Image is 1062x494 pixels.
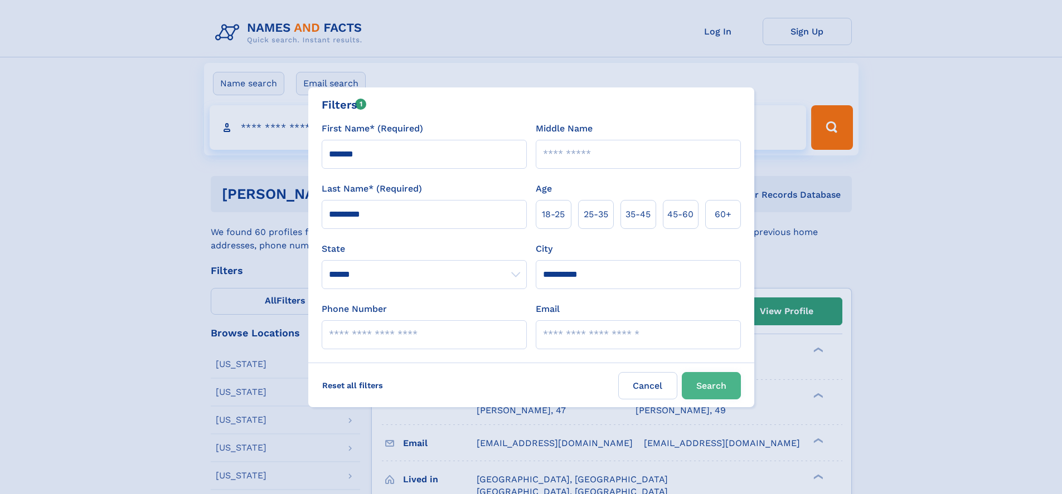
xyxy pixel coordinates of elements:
label: Last Name* (Required) [322,182,422,195]
span: 18‑25 [542,208,565,221]
label: Email [536,302,560,316]
span: 25‑35 [584,208,608,221]
span: 35‑45 [625,208,651,221]
label: Cancel [618,372,677,399]
span: 60+ [715,208,731,221]
div: Filters [322,96,367,113]
label: First Name* (Required) [322,122,423,135]
label: City [536,242,552,256]
label: Reset all filters [315,372,390,399]
span: 45‑60 [667,208,694,221]
label: Age [536,182,552,195]
label: Phone Number [322,302,387,316]
button: Search [682,372,741,399]
label: State [322,242,527,256]
label: Middle Name [536,122,593,135]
